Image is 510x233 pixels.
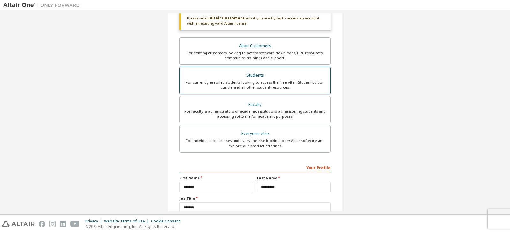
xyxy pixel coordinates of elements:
div: For individuals, businesses and everyone else looking to try Altair software and explore our prod... [184,138,326,148]
img: facebook.svg [39,221,45,227]
div: For currently enrolled students looking to access the free Altair Student Edition bundle and all ... [184,80,326,90]
img: altair_logo.svg [2,221,35,227]
label: First Name [179,176,253,181]
p: © 2025 Altair Engineering, Inc. All Rights Reserved. [85,224,184,229]
div: Cookie Consent [151,219,184,224]
div: Privacy [85,219,104,224]
img: instagram.svg [49,221,56,227]
label: Last Name [257,176,331,181]
div: Please select only if you are trying to access an account with an existing valid Altair license. [179,12,331,30]
img: linkedin.svg [60,221,66,227]
b: Altair Customers [210,15,244,21]
img: youtube.svg [70,221,79,227]
div: Everyone else [184,129,326,138]
img: Altair One [3,2,83,8]
div: For faculty & administrators of academic institutions administering students and accessing softwa... [184,109,326,119]
div: For existing customers looking to access software downloads, HPC resources, community, trainings ... [184,50,326,61]
div: Altair Customers [184,41,326,50]
label: Job Title [179,196,331,201]
div: Students [184,71,326,80]
div: Your Profile [179,162,331,172]
div: Faculty [184,100,326,109]
div: Website Terms of Use [104,219,151,224]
